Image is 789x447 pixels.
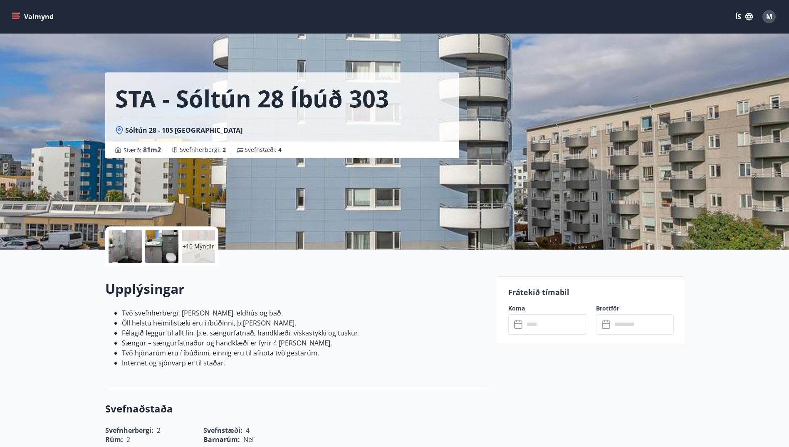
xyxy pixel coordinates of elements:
[122,308,488,318] li: Tvö svefnherbergi, [PERSON_NAME], eldhús og bað.
[243,435,254,444] span: Nei
[245,146,282,154] span: Svefnstæði :
[105,402,488,416] h3: Svefnaðstaða
[10,9,57,24] button: menu
[278,146,282,154] span: 4
[766,12,772,21] span: M
[223,146,226,154] span: 2
[122,338,488,348] li: Sængur – sængurfatnaður og handklæði er fyrir 4 [PERSON_NAME].
[143,145,161,154] span: 81 m2
[180,146,226,154] span: Svefnherbergi :
[105,435,123,444] span: Rúm :
[203,435,240,444] span: Barnarúm :
[105,280,488,298] h2: Upplýsingar
[126,435,130,444] span: 2
[759,7,779,27] button: M
[596,304,674,313] label: Brottför
[125,126,242,135] span: Sóltún 28 - 105 [GEOGRAPHIC_DATA]
[183,242,214,251] p: +10 Myndir
[115,82,389,114] h1: STA - Sóltún 28 Íbúð 303
[508,304,586,313] label: Koma
[122,318,488,328] li: Öll helstu heimilistæki eru í íbúðinni, þ.[PERSON_NAME].
[122,358,488,368] li: Internet og sjónvarp er til staðar.
[731,9,757,24] button: ÍS
[122,328,488,338] li: Félagið leggur til allt lín, þ.e. sængurfatnað, handklæði, viskastykki og tuskur.
[508,287,674,298] p: Frátekið tímabil
[122,348,488,358] li: Tvö hjónarúm eru í íbúðinni, einnig eru til afnota tvö gestarúm.
[124,145,161,155] span: Stærð :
